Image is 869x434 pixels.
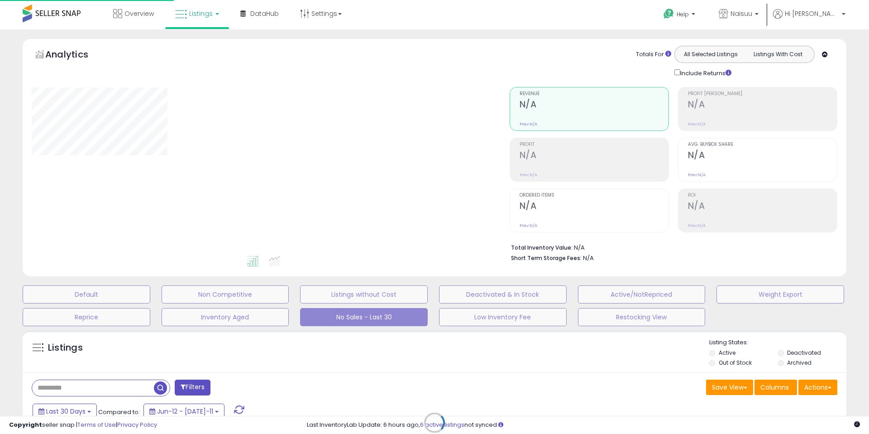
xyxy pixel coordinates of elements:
[300,285,428,304] button: Listings without Cost
[668,68,742,78] div: Include Returns
[688,172,706,178] small: Prev: N/A
[773,9,845,29] a: Hi [PERSON_NAME]
[785,9,839,18] span: Hi [PERSON_NAME]
[124,9,154,18] span: Overview
[688,150,837,162] h2: N/A
[520,193,668,198] span: Ordered Items
[688,121,706,127] small: Prev: N/A
[511,254,582,262] b: Short Term Storage Fees:
[677,48,745,60] button: All Selected Listings
[688,223,706,228] small: Prev: N/A
[578,308,706,326] button: Restocking View
[162,285,289,304] button: Non Competitive
[9,421,157,429] div: seller snap | |
[520,172,537,178] small: Prev: N/A
[663,8,674,19] i: Get Help
[439,285,567,304] button: Deactivated & In Stock
[520,92,668,96] span: Revenue
[578,285,706,304] button: Active/NotRepriced
[688,193,837,198] span: ROI
[520,142,668,147] span: Profit
[520,99,668,111] h2: N/A
[656,1,704,29] a: Help
[162,308,289,326] button: Inventory Aged
[688,92,837,96] span: Profit [PERSON_NAME]
[583,254,594,262] span: N/A
[688,142,837,147] span: Avg. Buybox Share
[520,223,537,228] small: Prev: N/A
[300,308,428,326] button: No Sales - Last 30
[511,244,573,251] b: Total Inventory Value:
[677,10,689,18] span: Help
[189,9,213,18] span: Listings
[520,121,537,127] small: Prev: N/A
[688,201,837,213] h2: N/A
[716,285,844,304] button: Weight Export
[688,99,837,111] h2: N/A
[511,241,831,252] li: N/A
[439,308,567,326] button: Low Inventory Fee
[731,9,752,18] span: Naisuu
[23,285,150,304] button: Default
[744,48,812,60] button: Listings With Cost
[520,150,668,162] h2: N/A
[636,50,671,59] div: Totals For
[520,201,668,213] h2: N/A
[23,308,150,326] button: Reprice
[9,420,42,429] strong: Copyright
[250,9,279,18] span: DataHub
[45,48,106,63] h5: Analytics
